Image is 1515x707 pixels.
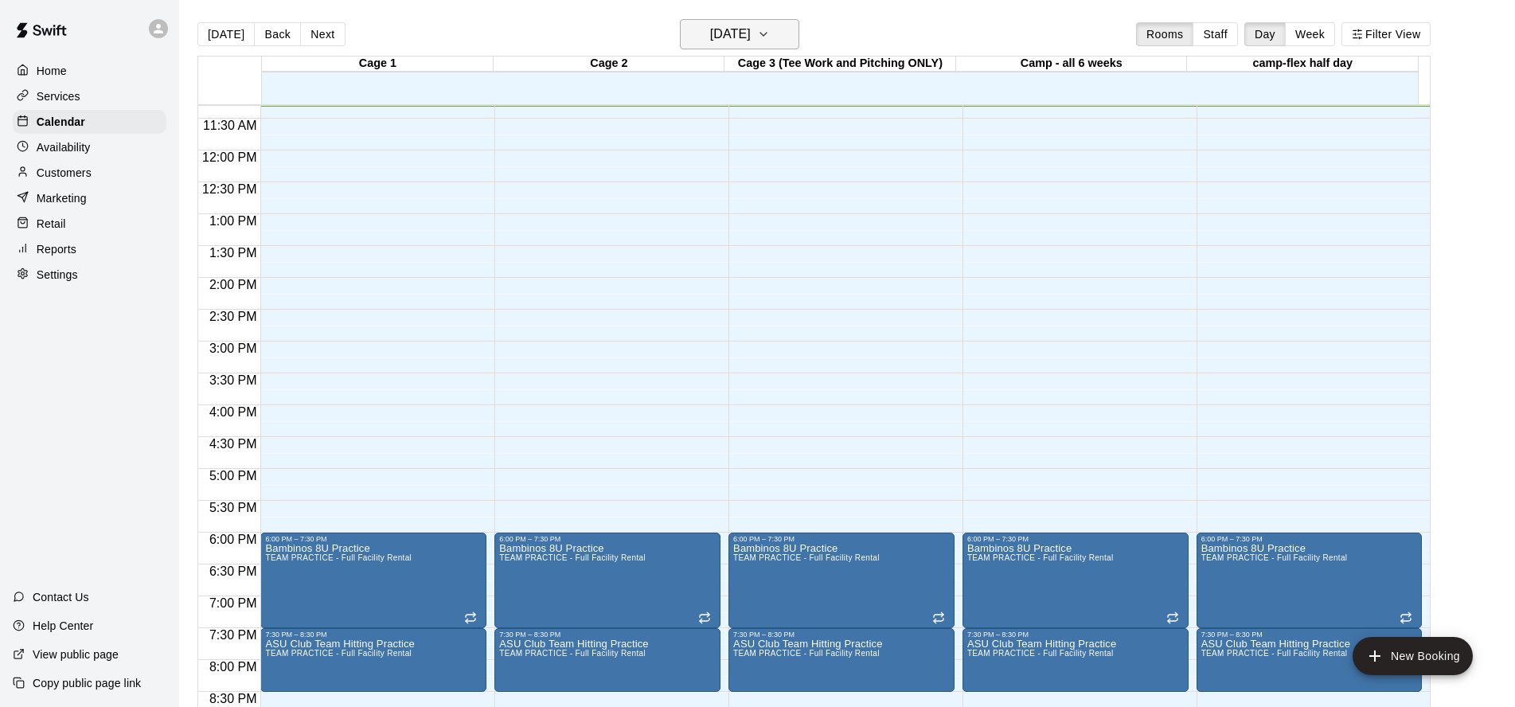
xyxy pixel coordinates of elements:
span: 1:00 PM [205,214,261,228]
p: Retail [37,216,66,232]
a: Services [13,84,166,108]
span: TEAM PRACTICE - Full Facility Rental [967,649,1114,658]
div: 6:00 PM – 7:30 PM [1201,535,1418,543]
span: TEAM PRACTICE - Full Facility Rental [265,649,412,658]
button: Next [300,22,345,46]
p: Help Center [33,618,93,634]
span: 2:00 PM [205,278,261,291]
div: 6:00 PM – 7:30 PM: Bambinos 8U Practice [1197,533,1423,628]
h6: [DATE] [710,23,751,45]
button: [DATE] [680,19,799,49]
div: 6:00 PM – 7:30 PM [499,535,716,543]
p: Availability [37,139,91,155]
button: Day [1244,22,1286,46]
div: 6:00 PM – 7:30 PM: Bambinos 8U Practice [260,533,486,628]
button: Filter View [1341,22,1431,46]
span: TEAM PRACTICE - Full Facility Rental [499,553,646,562]
span: Recurring event [1166,611,1179,624]
span: 11:30 AM [199,119,261,132]
div: 7:30 PM – 8:30 PM: ASU Club Team Hitting Practice [728,628,955,692]
span: TEAM PRACTICE - Full Facility Rental [499,649,646,658]
button: Week [1285,22,1335,46]
div: 7:30 PM – 8:30 PM [499,631,716,639]
span: 12:30 PM [198,182,260,196]
p: Home [37,63,67,79]
span: 5:00 PM [205,469,261,482]
p: Reports [37,241,76,257]
div: 7:30 PM – 8:30 PM [967,631,1184,639]
span: 8:30 PM [205,692,261,705]
div: 7:30 PM – 8:30 PM [1201,631,1418,639]
p: Settings [37,267,78,283]
p: Customers [37,165,92,181]
p: Marketing [37,190,87,206]
span: 7:30 PM [205,628,261,642]
div: 6:00 PM – 7:30 PM [967,535,1184,543]
span: TEAM PRACTICE - Full Facility Rental [733,553,880,562]
a: Settings [13,263,166,287]
span: 7:00 PM [205,596,261,610]
span: 6:00 PM [205,533,261,546]
button: Rooms [1136,22,1193,46]
span: TEAM PRACTICE - Full Facility Rental [265,553,412,562]
span: 2:30 PM [205,310,261,323]
div: 7:30 PM – 8:30 PM: ASU Club Team Hitting Practice [962,628,1189,692]
p: Services [37,88,80,104]
div: 6:00 PM – 7:30 PM: Bambinos 8U Practice [728,533,955,628]
span: TEAM PRACTICE - Full Facility Rental [1201,649,1348,658]
span: 4:30 PM [205,437,261,451]
button: Staff [1193,22,1238,46]
span: 4:00 PM [205,405,261,419]
span: 3:00 PM [205,342,261,355]
span: TEAM PRACTICE - Full Facility Rental [967,553,1114,562]
span: 5:30 PM [205,501,261,514]
button: [DATE] [197,22,255,46]
div: 7:30 PM – 8:30 PM: ASU Club Team Hitting Practice [260,628,486,692]
span: Recurring event [932,611,945,624]
a: Customers [13,161,166,185]
span: TEAM PRACTICE - Full Facility Rental [733,649,880,658]
div: Cage 2 [494,57,724,72]
div: Cage 1 [262,57,493,72]
p: Calendar [37,114,85,130]
div: 6:00 PM – 7:30 PM: Bambinos 8U Practice [962,533,1189,628]
div: 7:30 PM – 8:30 PM: ASU Club Team Hitting Practice [1197,628,1423,692]
div: camp-flex half day [1187,57,1418,72]
p: Contact Us [33,589,89,605]
p: Copy public page link [33,675,141,691]
button: Back [254,22,301,46]
span: Recurring event [464,611,477,624]
a: Retail [13,212,166,236]
span: 3:30 PM [205,373,261,387]
div: 6:00 PM – 7:30 PM [733,535,950,543]
a: Marketing [13,186,166,210]
button: add [1353,637,1473,675]
div: Camp - all 6 weeks [956,57,1187,72]
span: 6:30 PM [205,564,261,578]
a: Calendar [13,110,166,134]
span: 8:00 PM [205,660,261,674]
p: View public page [33,646,119,662]
span: 1:30 PM [205,246,261,260]
div: 7:30 PM – 8:30 PM [265,631,482,639]
a: Availability [13,135,166,159]
span: Recurring event [698,611,711,624]
span: TEAM PRACTICE - Full Facility Rental [1201,553,1348,562]
span: 12:00 PM [198,150,260,164]
span: Recurring event [1400,611,1412,624]
div: Cage 3 (Tee Work and Pitching ONLY) [724,57,955,72]
div: 6:00 PM – 7:30 PM: Bambinos 8U Practice [494,533,720,628]
div: 7:30 PM – 8:30 PM: ASU Club Team Hitting Practice [494,628,720,692]
a: Reports [13,237,166,261]
div: 6:00 PM – 7:30 PM [265,535,482,543]
a: Home [13,59,166,83]
div: 7:30 PM – 8:30 PM [733,631,950,639]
